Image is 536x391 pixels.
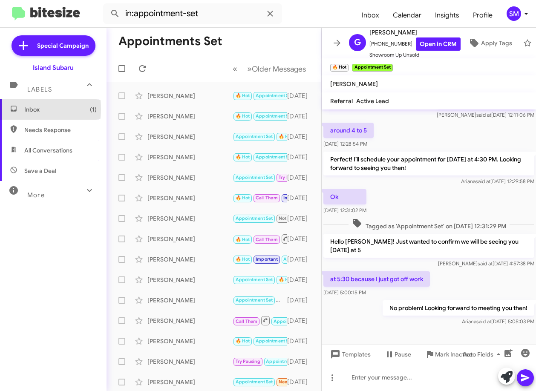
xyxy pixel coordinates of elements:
div: [PERSON_NAME] [147,276,233,284]
span: G [354,36,361,49]
div: Perfect! We will see you then. [233,356,287,366]
nav: Page navigation example [228,60,311,78]
button: SM [499,6,527,21]
div: [PERSON_NAME] [147,112,233,121]
span: All Conversations [24,146,72,155]
span: Try Pausing [236,359,260,364]
div: [DATE] [287,357,314,366]
span: Needs Response [279,379,315,385]
span: 🔥 Hot [236,256,250,262]
div: [DATE] [287,173,314,182]
span: [PERSON_NAME] [330,80,378,88]
span: « [233,63,237,74]
span: Important [256,256,278,262]
span: Appointment Set [256,93,293,98]
div: [DATE] [287,296,314,305]
span: Auto Fields [463,347,504,362]
span: said at [476,112,491,118]
div: [DATE] [287,378,314,386]
div: Sounds great! Just let me know when you're ready, and we can set up a time. [233,233,287,244]
div: Okay Aiden! If anything changes we are always here for you. [233,152,287,162]
div: We will see you then! [233,132,287,141]
span: Appointment Set [256,338,293,344]
div: [DATE] [287,214,314,223]
span: Appointment Set [236,175,273,180]
span: Needs Response [24,126,97,134]
a: Profile [466,3,499,28]
button: Pause [378,347,418,362]
span: Older Messages [252,64,306,74]
a: Special Campaign [12,35,95,56]
span: Call Them [256,195,278,201]
span: [PERSON_NAME] [DATE] 4:57:38 PM [438,260,534,267]
div: [DATE] [287,337,314,345]
div: Liked “We are glad to hear!” [233,377,287,387]
input: Search [103,3,282,24]
div: [DATE] [287,255,314,264]
div: Hi [PERSON_NAME] it's [PERSON_NAME] at [GEOGRAPHIC_DATA]. Take advantage of these great incentive... [233,336,287,346]
span: [PERSON_NAME] [DATE] 12:11:06 PM [437,112,534,118]
span: said at [476,318,491,325]
a: Open in CRM [416,37,461,51]
div: [PERSON_NAME] [147,92,233,100]
div: Island Subaru [33,63,74,72]
span: said at [475,178,490,184]
span: More [27,191,45,199]
div: [PERSON_NAME] [147,316,233,325]
span: Appointment Set [256,113,293,119]
span: Save a Deal [24,167,56,175]
span: 🔥 Hot [236,338,250,344]
div: [PERSON_NAME] [147,173,233,182]
span: Ariana [DATE] 12:29:58 PM [461,178,534,184]
div: [PERSON_NAME] [147,255,233,264]
span: Call Them [256,237,278,242]
span: 🔥 Hot [236,154,250,160]
div: Yes that is correct! See you soon 🙂 [233,111,287,121]
span: Appointment Set [283,256,321,262]
span: Special Campaign [37,41,89,50]
div: SM [507,6,521,21]
span: 🔥 Hot [236,195,250,201]
div: [DATE] [287,92,314,100]
div: Of course! We are located at [STREET_ADDRESS]. [233,193,287,203]
span: Appointment Set [256,154,293,160]
h1: Appointments Set [118,34,222,48]
div: No problem! Looking forward to meeting you then! [233,91,287,101]
span: Appointment Set [236,379,273,385]
span: Mark Inactive [435,347,473,362]
button: Mark Inactive [418,347,479,362]
div: [PERSON_NAME] [147,296,233,305]
span: Apply Tags [481,35,512,51]
span: Referral [330,97,353,105]
span: Ariana [DATE] 5:05:03 PM [462,318,534,325]
p: No problem! Looking forward to meeting you then! [383,300,534,316]
button: Templates [322,347,378,362]
button: Previous [228,60,242,78]
span: Not-Interested [279,216,311,221]
small: 🔥 Hot [330,64,349,72]
div: Hi [PERSON_NAME] it's [PERSON_NAME] at [GEOGRAPHIC_DATA]. Take advantage of these great incentive... [233,315,287,326]
span: 🔥 Hot [236,237,250,242]
div: [PERSON_NAME] [147,153,233,161]
span: Inbox [355,3,386,28]
span: Inbox [24,105,97,114]
div: [DATE] [287,132,314,141]
div: [PERSON_NAME] [147,337,233,345]
div: [PERSON_NAME] [147,194,233,202]
span: Showroom Up Unsold [369,51,461,59]
span: [PERSON_NAME] [369,27,461,37]
span: Labels [27,86,52,93]
span: Important [283,195,305,201]
a: Calendar [386,3,428,28]
span: [PHONE_NUMBER] [369,37,461,51]
p: Hello [PERSON_NAME]! Just wanted to confirm we will be seeing you [DATE] at 5 [323,234,534,258]
div: [DATE] [287,316,314,325]
p: Perfect! I’ll schedule your appointment for [DATE] at 4:30 PM. Looking forward to seeing you then! [323,152,534,175]
div: Hi [PERSON_NAME]! It's [PERSON_NAME] at [GEOGRAPHIC_DATA], wanted to check in and see if you were... [233,275,287,285]
div: [DATE] [287,235,314,243]
span: [DATE] 5:00:15 PM [323,289,366,296]
div: No problem! [233,254,287,264]
p: Ok [323,189,366,204]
